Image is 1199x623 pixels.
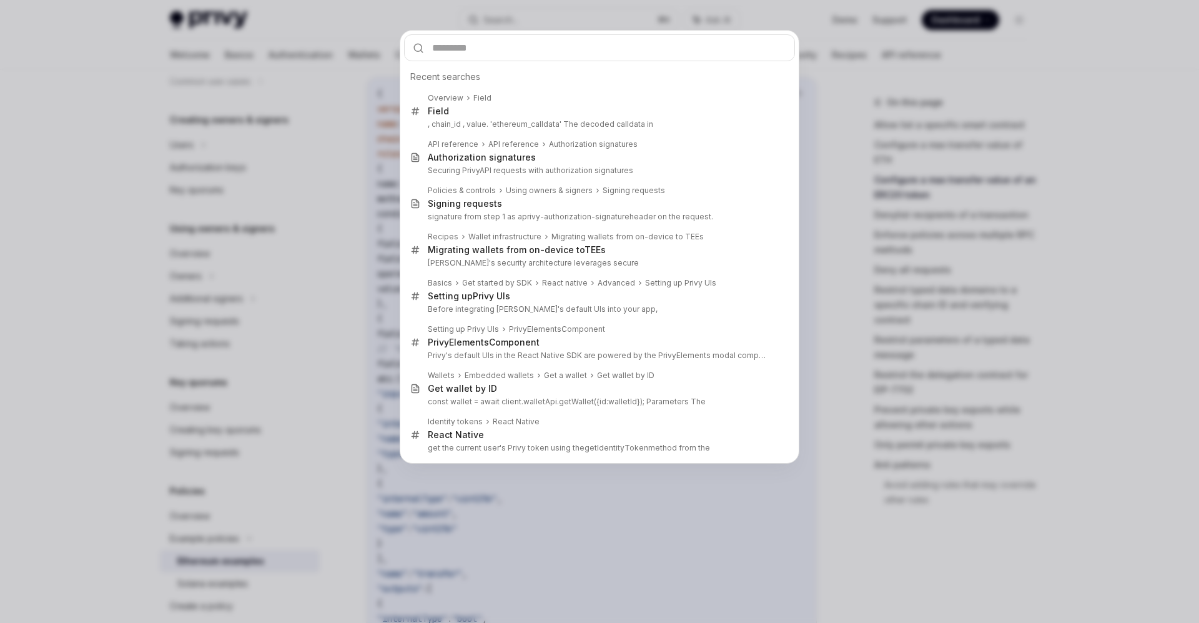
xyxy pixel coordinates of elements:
[428,371,455,381] div: Wallets
[428,139,478,149] div: API reference
[506,186,593,196] div: Using owners & signers
[428,383,497,394] div: Get wallet by ID
[428,429,484,441] div: React Native
[608,397,637,406] b: walletId
[428,244,606,256] div: Migrating wallets from on-device to s
[551,232,704,242] div: Migrating wallets from on-device to TEEs
[428,337,540,348] div: Component
[603,186,665,196] div: Signing requests
[428,351,769,361] p: Privy's default UIs in the React Native SDK are powered by the PrivyElements modal component. Only
[522,212,629,221] b: privy-authorization-signature
[428,106,449,117] div: Field
[509,324,605,334] div: Component
[410,71,480,83] span: Recent searches
[428,93,463,103] div: Overview
[428,166,769,176] p: API requests with authorization signatures
[493,417,540,427] div: React Native
[428,258,769,268] p: [PERSON_NAME]'s security architecture leverages secure
[473,93,491,103] div: Field
[585,244,601,255] b: TEE
[428,232,458,242] div: Recipes
[488,139,539,149] div: API reference
[597,371,654,381] div: Get wallet by ID
[473,291,505,301] b: Privy UI
[428,397,769,407] p: const wallet = await client.walletApi.getWallet({id: }); Parameters The
[645,278,716,288] div: Setting up Privy UIs
[428,186,496,196] div: Policies & controls
[428,166,480,175] b: Securing Privy
[542,278,588,288] div: React native
[468,232,541,242] div: Wallet infrastructure
[462,278,532,288] div: Get started by SDK
[598,278,635,288] div: Advanced
[428,152,536,163] div: Authorization signatures
[428,119,769,129] p: , chain_id , value. ' ' The decoded calldata in
[428,417,483,427] div: Identity tokens
[428,212,769,222] p: signature from step 1 as a header on the request.
[549,139,638,149] div: Authorization signatures
[492,119,560,129] b: ethereum_calldata
[428,304,769,314] p: Before integrating [PERSON_NAME]'s default UIs into your app,
[428,324,499,334] div: Setting up Privy UIs
[428,278,452,288] div: Basics
[428,198,502,209] div: Signing requests
[509,324,561,334] b: PrivyElements
[428,443,769,453] p: get the current user's Privy token using the method from the
[585,443,648,452] b: getIdentityToken
[465,371,534,381] div: Embedded wallets
[428,291,510,302] div: Setting up s
[428,337,489,347] b: PrivyElements
[544,371,587,381] div: Get a wallet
